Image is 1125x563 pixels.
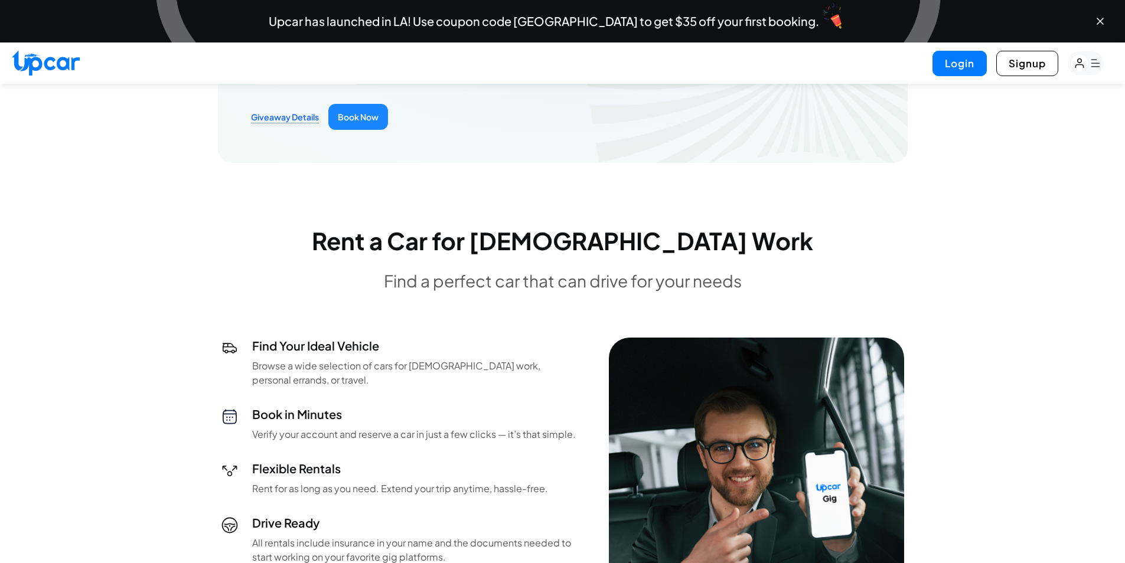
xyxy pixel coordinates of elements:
[12,50,80,76] img: Upcar Logo
[1094,15,1106,27] button: Close banner
[269,15,819,27] span: Upcar has launched in LA! Use coupon code [GEOGRAPHIC_DATA] to get $35 off your first booking.
[252,406,576,423] h3: Book in Minutes
[252,482,548,496] p: Rent for as long as you need. Extend your trip anytime, hassle-free.
[996,51,1058,76] button: Signup
[218,271,908,290] p: Find a perfect car that can drive for your needs
[251,111,319,123] a: Giveaway Details
[252,338,576,354] h3: Find Your Ideal Vehicle
[252,460,548,477] h3: Flexible Rentals
[252,359,576,387] p: Browse a wide selection of cars for [DEMOGRAPHIC_DATA] work, personal errands, or travel.
[932,51,987,76] button: Login
[218,229,908,253] h2: Rent a Car for [DEMOGRAPHIC_DATA] Work
[328,104,388,130] button: Book Now
[252,515,576,531] h3: Drive Ready
[252,427,576,441] p: Verify your account and reserve a car in just a few clicks — it’s that simple.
